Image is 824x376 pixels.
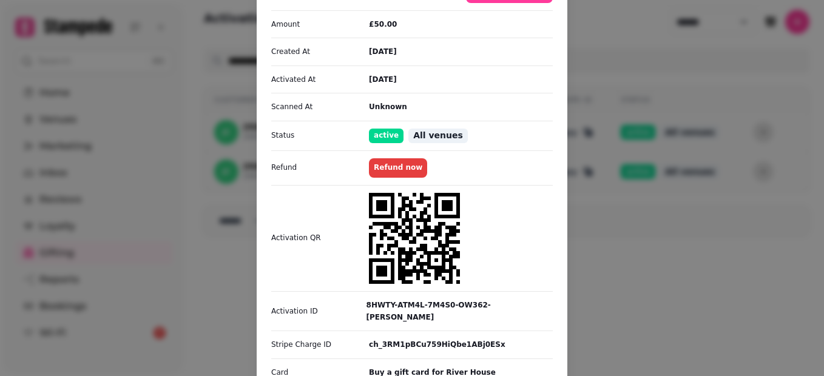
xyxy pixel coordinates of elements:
[366,299,553,324] p: 8HWTY-ATM4L-7M4S0-OW362-[PERSON_NAME]
[369,338,505,351] p: ch_3RM1pBCu759HiQbe1ABj0ESx
[271,101,364,113] p: Scanned At
[369,73,397,86] p: [DATE]
[408,129,468,143] span: All venues
[271,305,362,317] p: Activation ID
[369,18,397,30] p: £50.00
[271,232,364,244] p: Activation QR
[369,158,427,178] button: Refund now
[271,161,364,173] p: Refund
[369,101,407,113] p: Unknown
[369,129,404,143] span: active
[271,18,364,30] p: Amount
[271,338,364,351] p: Stripe Charge ID
[271,45,364,58] p: Created At
[271,129,364,141] p: Status
[369,45,397,58] p: [DATE]
[271,73,364,86] p: Activated At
